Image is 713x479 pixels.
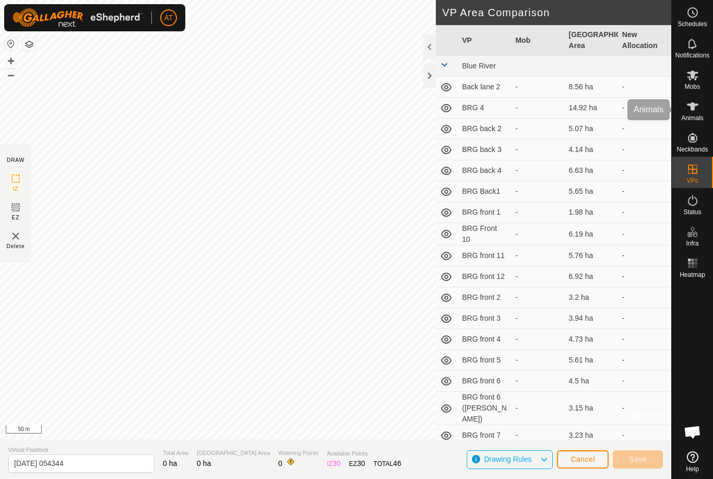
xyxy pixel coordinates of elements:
[458,329,511,350] td: BRG front 4
[565,425,618,446] td: 3.23 ha
[515,313,560,324] div: -
[8,446,155,454] span: Virtual Paddock
[393,459,401,468] span: 46
[5,55,17,67] button: +
[462,62,496,70] span: Blue River
[683,209,701,215] span: Status
[618,266,671,287] td: -
[458,350,511,371] td: BRG front 5
[458,308,511,329] td: BRG front 3
[565,350,618,371] td: 5.61 ha
[458,425,511,446] td: BRG front 7
[565,181,618,202] td: 5.65 ha
[5,68,17,81] button: –
[676,146,708,153] span: Neckbands
[458,160,511,181] td: BRG back 4
[618,25,671,56] th: New Allocation
[618,392,671,425] td: -
[672,447,713,476] a: Help
[565,308,618,329] td: 3.94 ha
[164,13,173,24] span: AT
[515,207,560,218] div: -
[618,350,671,371] td: -
[618,223,671,246] td: -
[680,272,705,278] span: Heatmap
[565,25,618,56] th: [GEOGRAPHIC_DATA] Area
[197,459,211,468] span: 0 ha
[618,160,671,181] td: -
[458,223,511,246] td: BRG Front 10
[515,292,560,303] div: -
[618,246,671,266] td: -
[458,77,511,98] td: Back lane 2
[515,403,560,414] div: -
[565,160,618,181] td: 6.63 ha
[458,371,511,392] td: BRG front 6
[332,459,341,468] span: 30
[515,144,560,155] div: -
[565,246,618,266] td: 5.76 ha
[571,455,595,463] span: Cancel
[327,449,401,458] span: Available Points
[515,430,560,441] div: -
[163,459,177,468] span: 0 ha
[618,202,671,223] td: -
[197,449,270,458] span: [GEOGRAPHIC_DATA] Area
[12,214,20,221] span: EZ
[357,459,365,468] span: 30
[511,25,564,56] th: Mob
[565,223,618,246] td: 6.19 ha
[346,426,377,435] a: Contact Us
[23,38,35,51] button: Map Layers
[618,139,671,160] td: -
[294,426,334,435] a: Privacy Policy
[613,450,663,469] button: Save
[565,371,618,392] td: 4.5 ha
[458,119,511,139] td: BRG back 2
[618,77,671,98] td: -
[458,246,511,266] td: BRG front 11
[458,181,511,202] td: BRG Back1
[374,458,401,469] div: TOTAL
[458,25,511,56] th: VP
[565,98,618,119] td: 14.92 ha
[618,308,671,329] td: -
[515,123,560,134] div: -
[618,425,671,446] td: -
[9,230,22,242] img: VP
[618,329,671,350] td: -
[163,449,188,458] span: Total Area
[681,115,704,121] span: Animals
[327,458,340,469] div: IZ
[458,392,511,425] td: BRG front 6 ([PERSON_NAME])
[515,229,560,240] div: -
[557,450,609,469] button: Cancel
[515,250,560,261] div: -
[565,202,618,223] td: 1.98 ha
[618,181,671,202] td: -
[565,77,618,98] td: 8.56 ha
[565,287,618,308] td: 3.2 ha
[678,21,707,27] span: Schedules
[515,271,560,282] div: -
[515,165,560,176] div: -
[278,459,282,468] span: 0
[618,119,671,139] td: -
[686,178,698,184] span: VPs
[685,84,700,90] span: Mobs
[458,287,511,308] td: BRG front 2
[565,119,618,139] td: 5.07 ha
[7,156,25,164] div: DRAW
[458,139,511,160] td: BRG back 3
[677,416,708,448] div: Open chat
[565,266,618,287] td: 6.92 ha
[515,186,560,197] div: -
[458,202,511,223] td: BRG front 1
[278,449,318,458] span: Watering Points
[349,458,365,469] div: EZ
[565,392,618,425] td: 3.15 ha
[13,185,19,193] span: IZ
[686,240,698,247] span: Infra
[515,376,560,387] div: -
[515,81,560,92] div: -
